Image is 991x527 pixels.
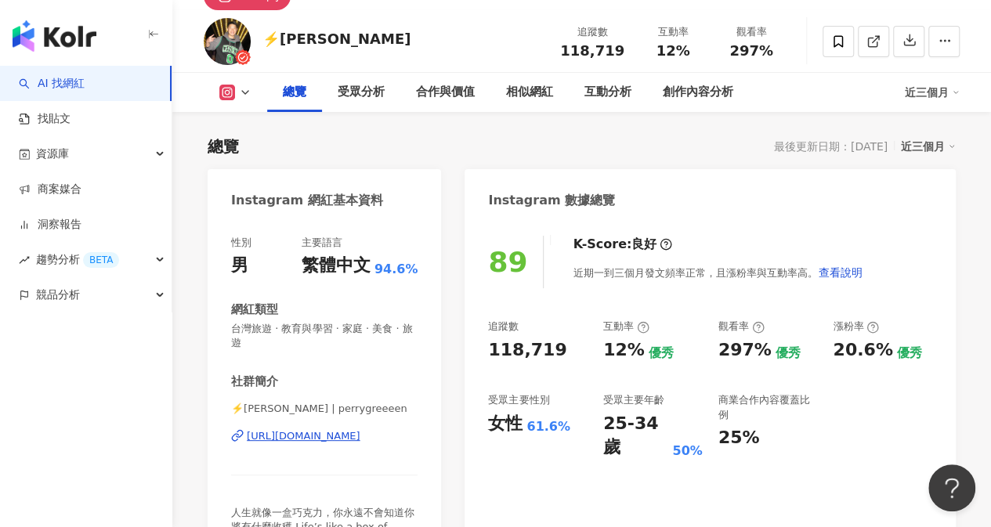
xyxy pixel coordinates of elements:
div: 20.6% [833,338,892,363]
div: 受眾主要性別 [488,393,549,407]
div: 297% [718,338,772,363]
button: 查看說明 [817,257,863,288]
div: 最後更新日期：[DATE] [774,140,888,153]
div: ⚡️[PERSON_NAME] [262,29,411,49]
div: Instagram 網紅基本資料 [231,192,383,209]
div: 互動率 [603,319,649,334]
div: 互動率 [643,24,703,40]
span: 12% [656,43,689,59]
div: BETA [83,252,119,268]
div: 追蹤數 [560,24,624,40]
div: 50% [672,442,702,460]
div: 近三個月 [905,80,960,105]
div: 25-34 歲 [603,412,668,460]
div: Instagram 數據總覽 [488,192,615,209]
div: 女性 [488,412,523,436]
a: 洞察報告 [19,217,81,233]
div: 社群簡介 [231,374,278,390]
img: KOL Avatar [204,18,251,65]
span: 競品分析 [36,277,80,312]
span: 118,719 [560,42,624,59]
div: 相似網紅 [506,83,553,102]
div: 118,719 [488,338,566,363]
span: 查看說明 [818,266,862,279]
div: 總覽 [283,83,306,102]
div: K-Score : [573,236,672,253]
a: [URL][DOMAIN_NAME] [231,429,418,443]
div: 合作與價值 [416,83,475,102]
div: 25% [718,426,760,450]
span: 297% [729,43,773,59]
span: 資源庫 [36,136,69,171]
div: [URL][DOMAIN_NAME] [247,429,360,443]
div: 繁體中文 [302,254,371,278]
iframe: Help Scout Beacon - Open [928,464,975,511]
div: 89 [488,246,527,278]
span: ⚡️[PERSON_NAME] | perrygreeeen [231,402,418,416]
div: 主要語言 [302,236,342,250]
div: 優秀 [776,345,801,362]
div: 受眾分析 [338,83,385,102]
div: 近期一到三個月發文頻率正常，且漲粉率與互動率高。 [573,257,863,288]
div: 受眾主要年齡 [603,393,664,407]
img: logo [13,20,96,52]
div: 優秀 [897,345,922,362]
div: 總覽 [208,135,239,157]
div: 網紅類型 [231,301,278,318]
div: 觀看率 [722,24,781,40]
div: 觀看率 [718,319,765,334]
span: 台灣旅遊 · 教育與學習 · 家庭 · 美食 · 旅遊 [231,322,418,350]
div: 創作內容分析 [663,83,733,102]
a: 商案媒合 [19,182,81,197]
div: 良好 [631,236,656,253]
div: 61.6% [526,418,570,435]
div: 近三個月 [901,136,956,157]
div: 性別 [231,236,251,250]
div: 優秀 [649,345,674,362]
div: 商業合作內容覆蓋比例 [718,393,818,421]
div: 12% [603,338,645,363]
span: rise [19,254,30,265]
a: searchAI 找網紅 [19,76,85,92]
div: 男 [231,254,248,278]
div: 互動分析 [584,83,631,102]
div: 追蹤數 [488,319,519,334]
a: 找貼文 [19,111,71,127]
span: 94.6% [374,261,418,278]
span: 趨勢分析 [36,242,119,277]
div: 漲粉率 [833,319,879,334]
